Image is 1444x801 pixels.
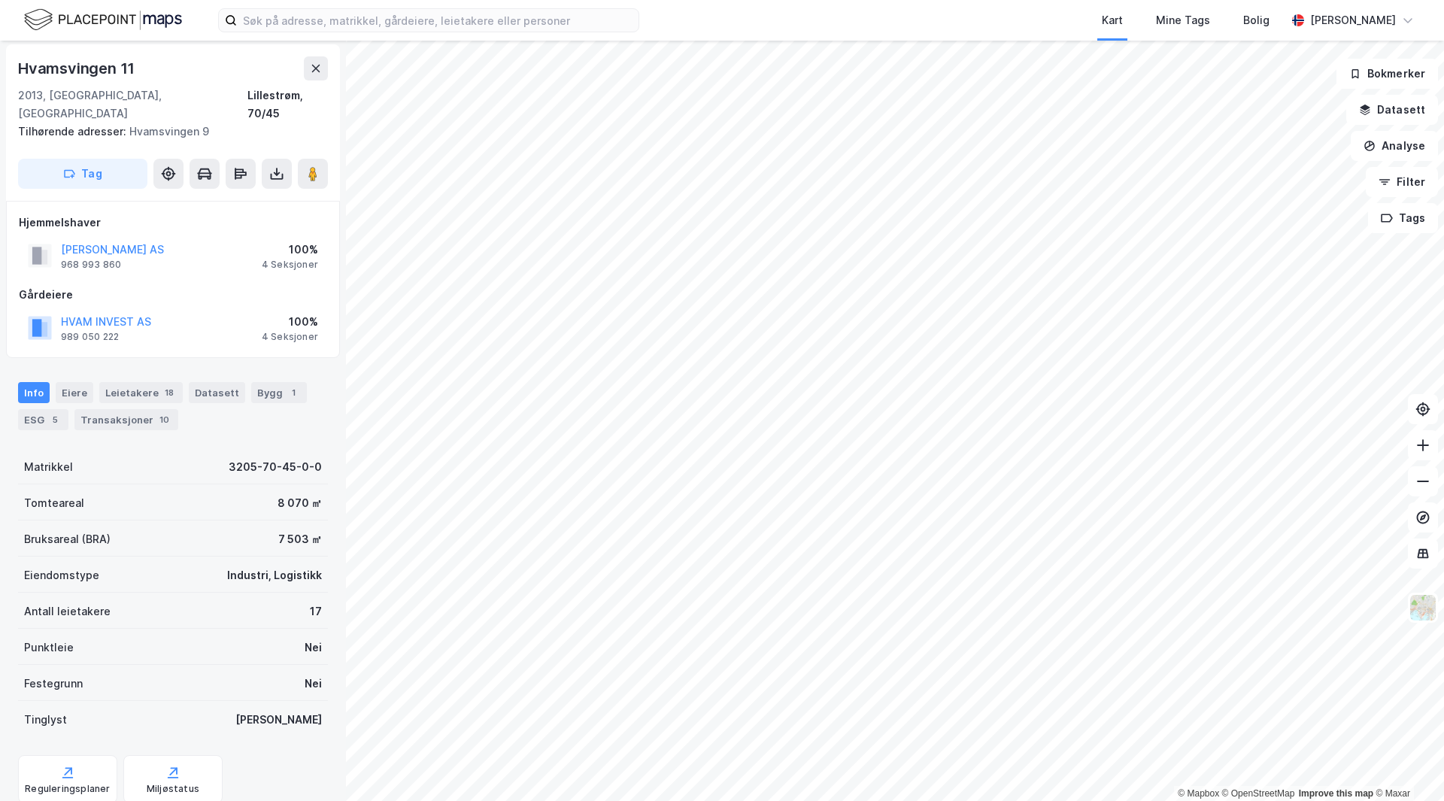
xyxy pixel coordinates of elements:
div: 4 Seksjoner [262,259,318,271]
div: 18 [162,385,177,400]
button: Tags [1368,203,1438,233]
div: 1 [286,385,301,400]
input: Søk på adresse, matrikkel, gårdeiere, leietakere eller personer [237,9,639,32]
div: Bruksareal (BRA) [24,530,111,548]
div: 4 Seksjoner [262,331,318,343]
div: 100% [262,241,318,259]
div: ESG [18,409,68,430]
iframe: Chat Widget [1369,729,1444,801]
div: Eiendomstype [24,566,99,584]
button: Analyse [1351,131,1438,161]
div: [PERSON_NAME] [235,711,322,729]
a: OpenStreetMap [1222,788,1295,799]
a: Mapbox [1178,788,1219,799]
div: Hjemmelshaver [19,214,327,232]
div: 5 [47,412,62,427]
div: Tomteareal [24,494,84,512]
a: Improve this map [1299,788,1373,799]
img: logo.f888ab2527a4732fd821a326f86c7f29.svg [24,7,182,33]
div: Transaksjoner [74,409,178,430]
button: Tag [18,159,147,189]
div: Bygg [251,382,307,403]
div: Hvamsvingen 11 [18,56,138,80]
div: Industri, Logistikk [227,566,322,584]
div: 8 070 ㎡ [278,494,322,512]
div: Bolig [1243,11,1270,29]
div: 10 [156,412,172,427]
div: Matrikkel [24,458,73,476]
div: Gårdeiere [19,286,327,304]
div: Nei [305,639,322,657]
div: [PERSON_NAME] [1310,11,1396,29]
div: Hvamsvingen 9 [18,123,316,141]
div: Info [18,382,50,403]
div: Kontrollprogram for chat [1369,729,1444,801]
div: 17 [310,602,322,620]
div: Datasett [189,382,245,403]
span: Tilhørende adresser: [18,125,129,138]
div: Antall leietakere [24,602,111,620]
div: 989 050 222 [61,331,119,343]
div: Leietakere [99,382,183,403]
button: Bokmerker [1336,59,1438,89]
div: 7 503 ㎡ [278,530,322,548]
img: Z [1409,593,1437,622]
div: Miljøstatus [147,783,199,795]
div: Mine Tags [1156,11,1210,29]
div: Tinglyst [24,711,67,729]
div: Nei [305,675,322,693]
div: 2013, [GEOGRAPHIC_DATA], [GEOGRAPHIC_DATA] [18,86,247,123]
div: Kart [1102,11,1123,29]
div: Lillestrøm, 70/45 [247,86,328,123]
div: 3205-70-45-0-0 [229,458,322,476]
div: Festegrunn [24,675,83,693]
button: Datasett [1346,95,1438,125]
button: Filter [1366,167,1438,197]
div: Punktleie [24,639,74,657]
div: Eiere [56,382,93,403]
div: 968 993 860 [61,259,121,271]
div: Reguleringsplaner [25,783,110,795]
div: 100% [262,313,318,331]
